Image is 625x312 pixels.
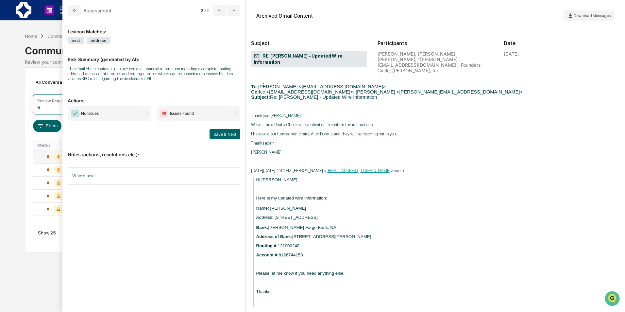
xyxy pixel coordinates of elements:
p: Manage Tasks [54,11,87,15]
h2: Subject [251,40,367,46]
span: No Issues [81,110,99,117]
button: Filters [33,120,61,132]
span: Issues Found [170,110,194,117]
span: Address of Bank: [256,234,292,239]
span: best [68,37,84,44]
button: Start new chat [111,52,119,60]
div: Review Required [37,98,69,103]
span: address [87,37,110,44]
span: 2 [201,8,203,13]
span: Hi [PERSON_NAME], [256,177,299,182]
span: 8126744153 [279,252,303,257]
img: 1746055101610-c473b297-6a78-478c-a979-82029cc54cd1 [7,50,18,62]
span: Data Lookup [13,95,41,101]
div: Review your communication records across channels [25,59,600,65]
div: The email chain contains sensitive personal financial information including a complete mailing ad... [68,66,240,81]
div: Assessment [83,8,112,14]
div: Home [25,33,37,39]
th: Status [33,140,76,150]
div: 🖐️ [7,83,12,88]
span: [PERSON_NAME] Fargo Bank, NA [268,225,336,230]
div: Lexicon Matches: [68,21,240,34]
img: Flag [160,110,168,117]
div: 🔎 [7,95,12,101]
p: How can we help? [7,14,119,24]
span: Routing #: [256,243,278,248]
span: Pylon [65,111,79,116]
div: Start new chat [22,50,107,57]
span: Please let me know if you need anything else. [256,271,345,276]
span: RE: [PERSON_NAME] - Updated Wire Information [254,53,364,65]
span: Attestations [54,82,81,89]
span: / 5 [205,8,211,13]
span: Bank: [256,225,268,230]
button: Save & Next [210,129,240,139]
span: [PERSON_NAME] <[PERSON_NAME][EMAIL_ADDRESS][DOMAIN_NAME]> [DATE] 17:51 [PERSON_NAME] <[EMAIL_ADDR... [251,74,523,100]
p: Risk Summary (generated by AI): [68,49,240,62]
div: [DATE] [504,51,519,57]
iframe: Open customer support [604,290,622,308]
div: 🗄️ [47,83,53,88]
p: [PERSON_NAME] [251,150,620,155]
p: We will run a DoubleCheck wire verification to confirm the instructions. [251,122,620,127]
a: 🔎Data Lookup [4,92,44,104]
p: Notes (actions, resolutions etc.): [68,144,240,157]
div: We're available if you need us! [22,57,83,62]
a: 🗄️Attestations [45,80,84,92]
p: Thanks again. [251,141,620,146]
img: Checkmark [71,110,79,117]
b: Subject: [251,95,270,100]
div: 5 [37,105,40,110]
h2: Participants [378,40,494,46]
div: Archived Gmail Content [256,13,313,19]
span: Name: [PERSON_NAME] [256,206,306,211]
span: Thanks, [256,289,272,294]
span: [STREET_ADDRESS][PERSON_NAME] [292,234,371,239]
span: Download Messages [574,13,611,18]
div: All Conversations [33,77,82,87]
span: 121000248 [278,243,299,248]
div: Communications Archive [25,40,600,57]
button: Download Messages [564,10,615,21]
span: Preclearance [13,82,42,89]
p: Actions: [68,90,240,103]
span: Here is my updated wire information: [256,196,327,200]
a: Powered byPylon [46,111,79,116]
b: To: [251,84,258,89]
span: Address: [STREET_ADDRESS] [256,215,318,220]
div: [PERSON_NAME], [PERSON_NAME], [PERSON_NAME], "[PERSON_NAME][EMAIL_ADDRESS][DOMAIN_NAME]", Founder... [378,51,494,73]
b: Cc: [251,89,259,95]
span: Account #: [256,252,279,257]
img: logo [16,2,31,18]
p: Calendar [54,5,87,11]
h2: Date [504,40,620,46]
a: 🖐️Preclearance [4,80,45,92]
p: Thank you [PERSON_NAME]! [251,113,620,118]
div: Communications Archive [47,33,100,39]
p: [DATE][DATE] 4:44 PM [PERSON_NAME] < > wrote: [251,168,620,173]
a: [EMAIL_ADDRESS][DOMAIN_NAME] [327,168,391,173]
p: I have cc'd our fund administrator, Alter Domus, and they will be reaching out to you. [251,131,620,136]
